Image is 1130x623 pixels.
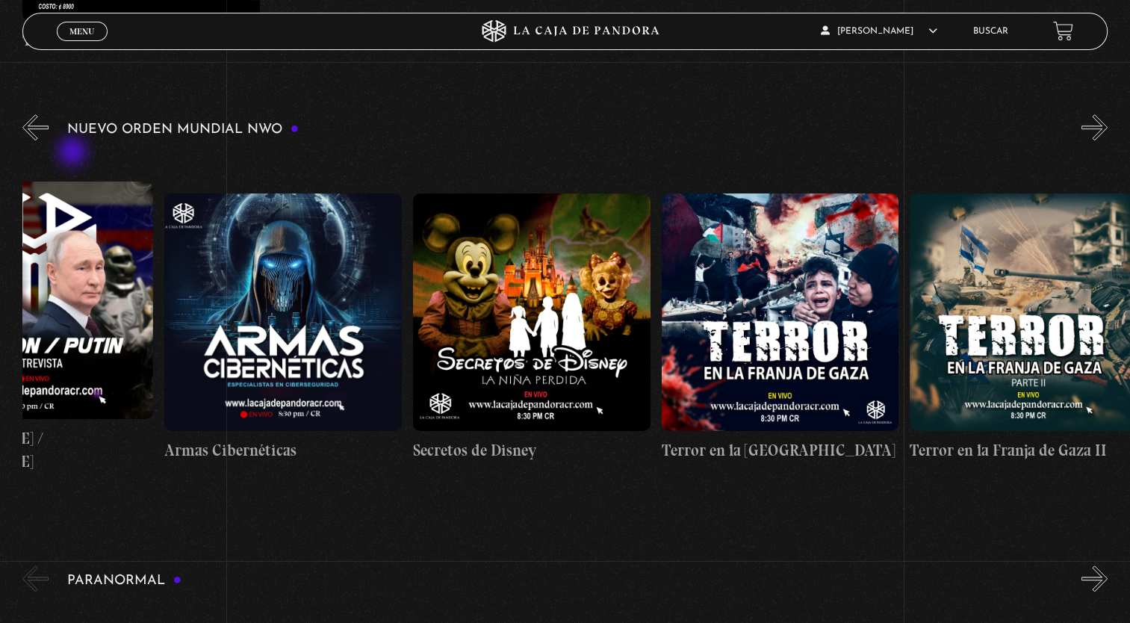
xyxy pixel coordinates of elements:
[164,152,402,503] a: Armas Cibernéticas
[662,438,899,462] h4: Terror en la [GEOGRAPHIC_DATA]
[22,114,49,140] button: Previous
[22,28,260,52] h4: Taller Ciberseguridad Nivel I
[821,27,937,36] span: [PERSON_NAME]
[413,152,651,503] a: Secretos de Disney
[662,152,899,503] a: Terror en la [GEOGRAPHIC_DATA]
[22,565,49,592] button: Previous
[164,438,402,462] h4: Armas Cibernéticas
[413,438,651,462] h4: Secretos de Disney
[1081,565,1108,592] button: Next
[973,27,1008,36] a: Buscar
[67,123,299,137] h3: Nuevo Orden Mundial NWO
[69,27,94,36] span: Menu
[1081,114,1108,140] button: Next
[1053,21,1073,41] a: View your shopping cart
[64,39,99,49] span: Cerrar
[67,574,181,588] h3: Paranormal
